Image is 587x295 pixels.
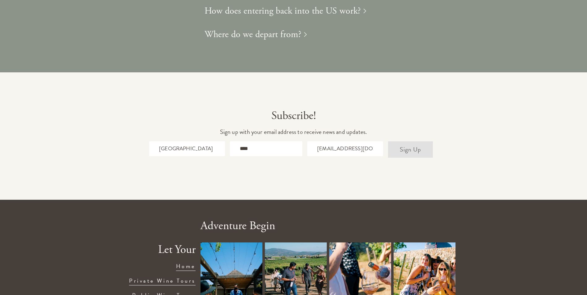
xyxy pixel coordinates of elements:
[201,220,275,233] p: Adventure Begin
[10,109,577,122] p: Subscribe!
[205,21,382,22] div: We have a vehicle pass for Global Entry/Sentri, so anyone with Global Entry is welcome to stay in...
[176,262,196,270] a: Home
[129,243,196,256] p: Let Your
[10,127,577,136] p: Sign up with your email address to receive news and updates.
[149,141,225,156] input: First Name
[205,29,301,40] h1: Where do we depart from?
[129,276,196,285] a: Private Wine Tours
[307,141,383,156] input: Email
[388,141,433,158] button: Sign Up
[205,6,361,16] h1: How does entering back into the US work?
